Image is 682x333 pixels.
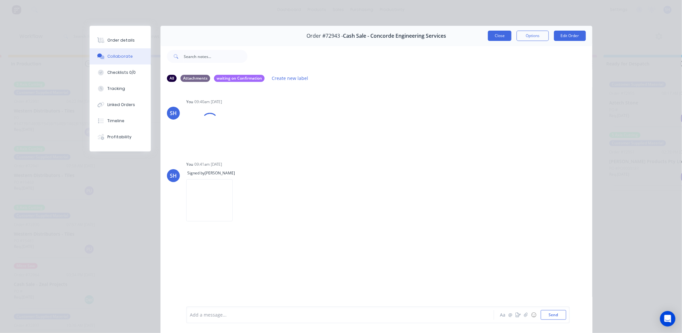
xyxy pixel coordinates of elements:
div: Profitability [108,134,132,140]
div: Checklists 0/0 [108,70,136,75]
button: Edit Order [554,31,586,41]
div: 09:40am [DATE] [194,99,222,105]
button: Linked Orders [90,97,151,113]
div: Open Intercom Messenger [660,311,676,327]
button: ☺ [530,311,538,319]
span: Signed by [PERSON_NAME] [186,170,236,176]
button: Tracking [90,81,151,97]
div: You [186,162,193,167]
button: @ [507,311,514,319]
button: Order details [90,32,151,48]
div: Timeline [108,118,125,124]
button: Timeline [90,113,151,129]
div: Tracking [108,86,125,92]
button: Close [488,31,512,41]
div: Attachments [180,75,210,82]
div: SH [170,109,177,117]
button: Send [541,310,566,320]
div: waiting on Confirmation [214,75,265,82]
button: Checklists 0/0 [90,64,151,81]
input: Search notes... [184,50,248,63]
button: Create new label [268,74,312,83]
div: Collaborate [108,54,133,59]
button: Profitability [90,129,151,145]
div: Linked Orders [108,102,135,108]
div: 09:41am [DATE] [194,162,222,167]
div: You [186,99,193,105]
div: SH [170,172,177,180]
button: Options [517,31,549,41]
button: Collaborate [90,48,151,64]
div: Order details [108,37,135,43]
span: Cash Sale - Concorde Engineering Services [343,33,446,39]
div: All [167,75,177,82]
span: Order #72943 - [307,33,343,39]
button: Aa [499,311,507,319]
